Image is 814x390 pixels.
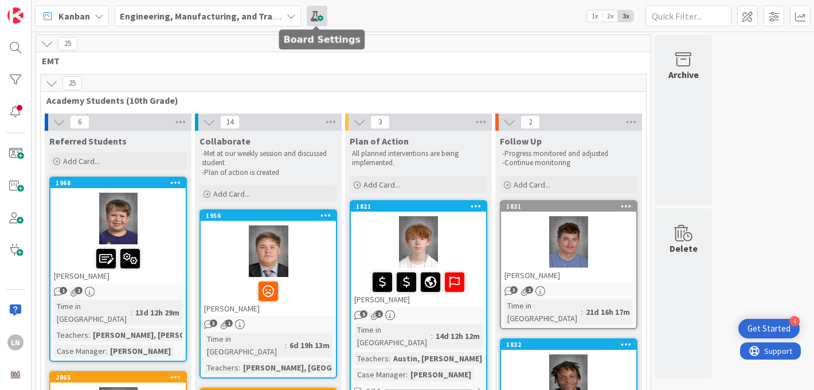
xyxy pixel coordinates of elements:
[54,300,131,325] div: Time in [GEOGRAPHIC_DATA]
[583,306,633,318] div: 21d 16h 17m
[50,178,186,283] div: 1968[PERSON_NAME]
[501,340,636,350] div: 1832
[120,10,323,22] b: Engineering, Manufacturing, and Transportation
[7,7,24,24] img: Visit kanbanzone.com
[431,330,433,342] span: :
[107,345,174,357] div: [PERSON_NAME]
[406,368,408,381] span: :
[506,341,636,349] div: 1832
[354,368,406,381] div: Case Manager
[63,156,100,166] span: Add Card...
[240,361,395,374] div: [PERSON_NAME], [GEOGRAPHIC_DATA]...
[360,310,367,318] span: 5
[49,135,127,147] span: Referred Students
[42,55,636,67] span: EMT
[390,352,500,365] div: Austin, [PERSON_NAME] (2...
[521,115,540,129] span: 2
[202,168,335,177] p: -Plan of action is created
[132,306,182,319] div: 13d 12h 29m
[352,149,485,168] p: All planned interventions are being implemented.
[501,201,636,212] div: 1831
[581,306,583,318] span: :
[370,115,390,129] span: 3
[7,366,24,383] img: avatar
[58,9,90,23] span: Kanban
[24,2,52,15] span: Support
[526,286,533,294] span: 1
[75,287,83,294] span: 1
[602,10,618,22] span: 2x
[284,34,361,45] h5: Board Settings
[201,210,336,316] div: 1956[PERSON_NAME]
[618,10,633,22] span: 3x
[58,37,77,50] span: 25
[433,330,483,342] div: 14d 12h 12m
[389,352,390,365] span: :
[213,189,250,199] span: Add Card...
[668,68,699,81] div: Archive
[56,373,186,381] div: 2065
[500,200,637,329] a: 1831[PERSON_NAME]Time in [GEOGRAPHIC_DATA]:21d 16h 17m
[510,286,518,294] span: 3
[587,10,602,22] span: 1x
[502,149,635,158] p: -Progress monitored and adjusted
[350,135,409,147] span: Plan of Action
[50,372,186,383] div: 2065
[500,135,542,147] span: Follow Up
[105,345,107,357] span: :
[49,177,187,362] a: 1968[PERSON_NAME]Time in [GEOGRAPHIC_DATA]:13d 12h 29mTeachers:[PERSON_NAME], [PERSON_NAME], L......
[70,115,89,129] span: 6
[645,6,731,26] input: Quick Filter...
[502,158,635,167] p: -Continue monitoring
[199,209,337,379] a: 1956[PERSON_NAME]Time in [GEOGRAPHIC_DATA]:6d 19h 13mTeachers:[PERSON_NAME], [GEOGRAPHIC_DATA]...
[748,323,790,334] div: Get Started
[56,179,186,187] div: 1968
[131,306,132,319] span: :
[504,299,581,325] div: Time in [GEOGRAPHIC_DATA]
[738,319,800,338] div: Open Get Started checklist, remaining modules: 4
[354,323,431,349] div: Time in [GEOGRAPHIC_DATA]
[50,244,186,283] div: [PERSON_NAME]
[206,212,336,220] div: 1956
[354,352,389,365] div: Teachers
[506,202,636,210] div: 1831
[199,135,251,147] span: Collaborate
[210,319,217,327] span: 3
[88,329,90,341] span: :
[238,361,240,374] span: :
[46,95,632,106] span: Academy Students (10th Grade)
[62,76,82,90] span: 25
[501,201,636,283] div: 1831[PERSON_NAME]
[363,180,400,190] span: Add Card...
[789,316,800,326] div: 4
[670,241,698,255] div: Delete
[204,333,285,358] div: Time in [GEOGRAPHIC_DATA]
[54,329,88,341] div: Teachers
[201,210,336,221] div: 1956
[60,287,67,294] span: 1
[220,115,240,129] span: 14
[7,334,24,350] div: LN
[375,310,383,318] span: 1
[351,201,486,212] div: 1821
[54,345,105,357] div: Case Manager
[50,178,186,188] div: 1968
[351,201,486,307] div: 1821[PERSON_NAME]
[287,339,332,352] div: 6d 19h 13m
[356,202,486,210] div: 1821
[408,368,474,381] div: [PERSON_NAME]
[351,268,486,307] div: [PERSON_NAME]
[204,361,238,374] div: Teachers
[202,149,335,168] p: -Met at our weekly session and discussed student
[201,277,336,316] div: [PERSON_NAME]
[514,180,550,190] span: Add Card...
[501,268,636,283] div: [PERSON_NAME]
[225,319,233,327] span: 1
[285,339,287,352] span: :
[90,329,236,341] div: [PERSON_NAME], [PERSON_NAME], L...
